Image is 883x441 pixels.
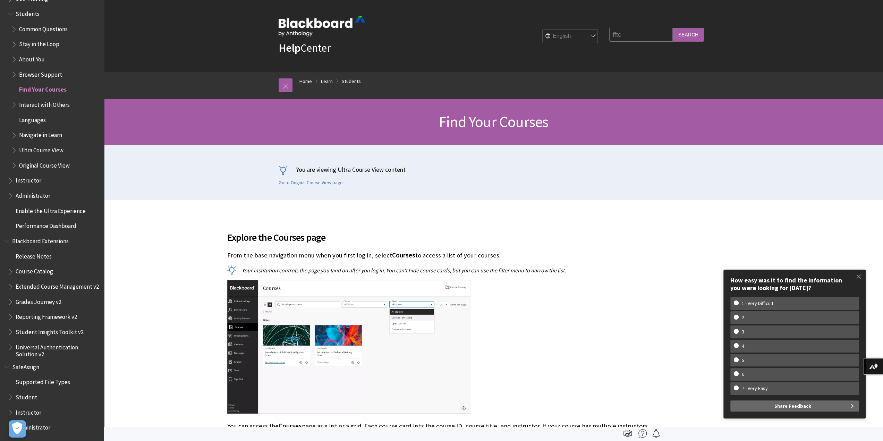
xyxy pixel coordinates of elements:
p: Your institution controls the page you land on after you log in. You can't hide course cards, but... [227,266,657,274]
span: Interact with Others [19,99,70,108]
a: Go to Original Course View page. [279,180,344,186]
a: Learn [321,77,333,86]
span: Find Your Courses [439,112,548,131]
img: Follow this page [652,429,660,438]
span: Courses [392,251,415,259]
span: Original Course View [19,160,70,169]
w-span: 1 - Very Difficult [734,300,781,306]
span: Find Your Courses [19,84,67,93]
nav: Book outline for Blackboard SafeAssign [4,361,100,433]
span: Students [16,8,40,17]
span: Explore the Courses page [227,230,657,245]
span: Ultra Course View [19,144,63,154]
span: Blackboard Extensions [12,235,69,245]
w-span: 4 [734,343,752,349]
span: Reporting Framework v2 [16,311,77,320]
select: Site Language Selector [543,29,598,43]
a: Home [299,77,312,86]
strong: Help [279,41,300,55]
p: You can access the page as a list or a grid. Each course card lists the course ID, course title, ... [227,422,657,440]
span: Grades Journey v2 [16,296,61,305]
w-span: 7 - Very Easy [734,385,776,391]
span: Languages [19,114,46,124]
p: You are viewing Ultra Course View content [279,165,709,174]
span: Instructor [16,175,41,184]
a: HelpCenter [279,41,331,55]
img: Student view of Courses page and Base Navigation [227,280,470,414]
span: SafeAssign [12,361,39,371]
div: How easy was it to find the information you were looking for [DATE]? [730,277,859,291]
span: Course Catalog [16,266,53,275]
w-span: 6 [734,371,752,377]
span: Stay in the Loop [19,39,59,48]
w-span: 5 [734,357,752,363]
nav: Book outline for Blackboard Extensions [4,235,100,358]
span: About You [19,53,45,63]
w-span: 2 [734,315,752,321]
p: From the base navigation menu when you first log in, select to access a list of your courses. [227,251,657,260]
img: More help [638,429,647,438]
span: Performance Dashboard [16,220,76,230]
w-span: 3 [734,329,752,335]
img: Print [623,429,632,438]
span: Release Notes [16,251,52,260]
span: Administrator [16,190,50,199]
span: Browser Support [19,69,62,78]
button: Share Feedback [730,400,859,412]
span: Administrator [16,422,50,431]
span: Enable the Ultra Experience [16,205,86,214]
a: Students [342,77,361,86]
span: Supported File Types [16,376,70,386]
span: Student [16,391,37,401]
span: Instructor [16,407,41,416]
span: Courses [279,422,302,430]
span: Universal Authentication Solution v2 [16,341,99,358]
span: Common Questions [19,23,68,33]
span: Navigate in Learn [19,129,62,139]
button: Open Preferences [9,420,26,438]
span: Student Insights Toolkit v2 [16,326,84,336]
input: Search [673,28,704,41]
img: Blackboard by Anthology [279,16,365,36]
span: Extended Course Management v2 [16,281,99,290]
span: Share Feedback [774,400,811,412]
